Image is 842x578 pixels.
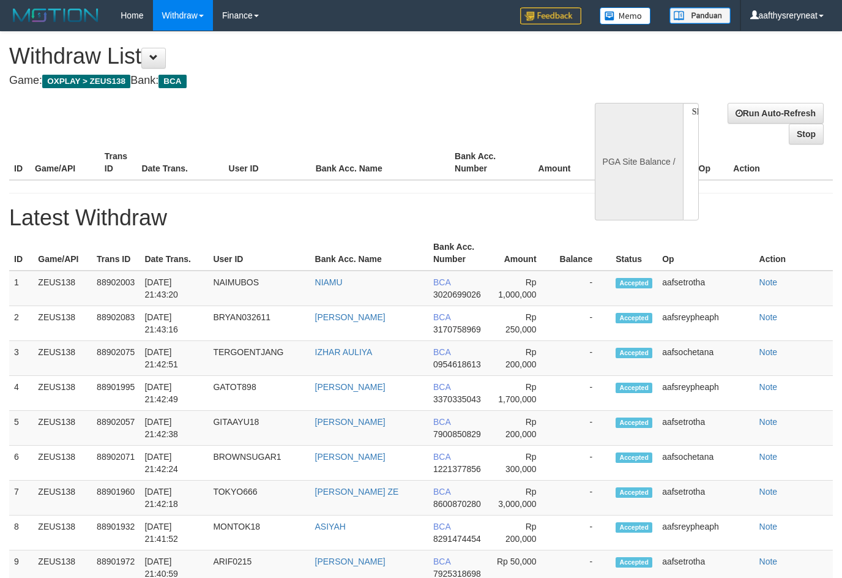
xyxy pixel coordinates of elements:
a: [PERSON_NAME] [315,382,386,392]
a: ASIYAH [315,522,346,531]
th: Amount [489,236,555,271]
span: 8291474454 [433,534,481,544]
td: Rp 1,000,000 [489,271,555,306]
a: [PERSON_NAME] [315,452,386,462]
td: [DATE] 21:42:18 [140,481,208,516]
td: ZEUS138 [33,271,92,306]
td: Rp 200,000 [489,411,555,446]
th: Amount [520,145,589,180]
span: BCA [158,75,186,88]
td: 6 [9,446,33,481]
td: [DATE] 21:43:16 [140,306,208,341]
td: Rp 200,000 [489,516,555,550]
img: Feedback.jpg [520,7,581,24]
td: 88902075 [92,341,140,376]
span: BCA [433,347,450,357]
span: 3020699026 [433,290,481,299]
span: Accepted [616,383,652,393]
a: Note [759,452,778,462]
td: 8 [9,516,33,550]
span: 1221377856 [433,464,481,474]
th: Game/API [30,145,100,180]
td: GATOT898 [208,376,310,411]
span: BCA [433,382,450,392]
td: 2 [9,306,33,341]
td: - [555,341,611,376]
a: Note [759,522,778,531]
th: Op [694,145,729,180]
th: Action [728,145,833,180]
th: User ID [208,236,310,271]
td: BRYAN032611 [208,306,310,341]
td: ZEUS138 [33,446,92,481]
a: Note [759,417,778,427]
th: Trans ID [92,236,140,271]
td: ZEUS138 [33,481,92,516]
a: NIAMU [315,277,343,287]
th: Status [611,236,657,271]
a: IZHAR AULIYA [315,347,373,357]
span: Accepted [616,418,652,428]
span: Accepted [616,278,652,288]
a: [PERSON_NAME] [315,417,386,427]
td: 1 [9,271,33,306]
img: Button%20Memo.svg [600,7,651,24]
td: aafsreypheaph [657,376,754,411]
td: NAIMUBOS [208,271,310,306]
td: ZEUS138 [33,306,92,341]
span: 8600870280 [433,499,481,509]
span: Accepted [616,522,652,533]
td: aafsreypheaph [657,306,754,341]
span: BCA [433,312,450,322]
td: 88901960 [92,481,140,516]
td: 7 [9,481,33,516]
td: ZEUS138 [33,411,92,446]
a: [PERSON_NAME] ZE [315,487,399,497]
span: BCA [433,277,450,287]
th: Trans ID [100,145,137,180]
td: aafsetrotha [657,481,754,516]
th: Action [754,236,833,271]
td: TOKYO666 [208,481,310,516]
a: Note [759,312,778,322]
span: BCA [433,557,450,566]
span: Accepted [616,452,652,463]
td: ZEUS138 [33,516,92,550]
a: Run Auto-Refresh [728,103,824,124]
td: aafsochetana [657,446,754,481]
a: Note [759,277,778,287]
th: Date Trans. [140,236,208,271]
td: - [555,446,611,481]
td: aafsetrotha [657,271,754,306]
span: BCA [433,452,450,462]
td: GITAAYU18 [208,411,310,446]
td: 88901932 [92,516,140,550]
h4: Game: Bank: [9,75,549,87]
th: Game/API [33,236,92,271]
span: 3170758969 [433,325,481,334]
th: Balance [555,236,611,271]
span: Accepted [616,348,652,358]
span: Accepted [616,313,652,323]
td: 88902003 [92,271,140,306]
td: - [555,306,611,341]
span: 7900850829 [433,429,481,439]
td: [DATE] 21:42:51 [140,341,208,376]
td: - [555,481,611,516]
img: MOTION_logo.png [9,6,102,24]
td: BROWNSUGAR1 [208,446,310,481]
h1: Latest Withdraw [9,206,833,230]
td: Rp 300,000 [489,446,555,481]
th: Bank Acc. Name [311,145,450,180]
td: aafsreypheaph [657,516,754,550]
td: 88902071 [92,446,140,481]
td: - [555,376,611,411]
span: OXPLAY > ZEUS138 [42,75,130,88]
td: [DATE] 21:42:38 [140,411,208,446]
td: - [555,516,611,550]
td: TERGOENTJANG [208,341,310,376]
td: Rp 3,000,000 [489,481,555,516]
td: ZEUS138 [33,376,92,411]
th: Bank Acc. Name [310,236,428,271]
td: [DATE] 21:41:52 [140,516,208,550]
